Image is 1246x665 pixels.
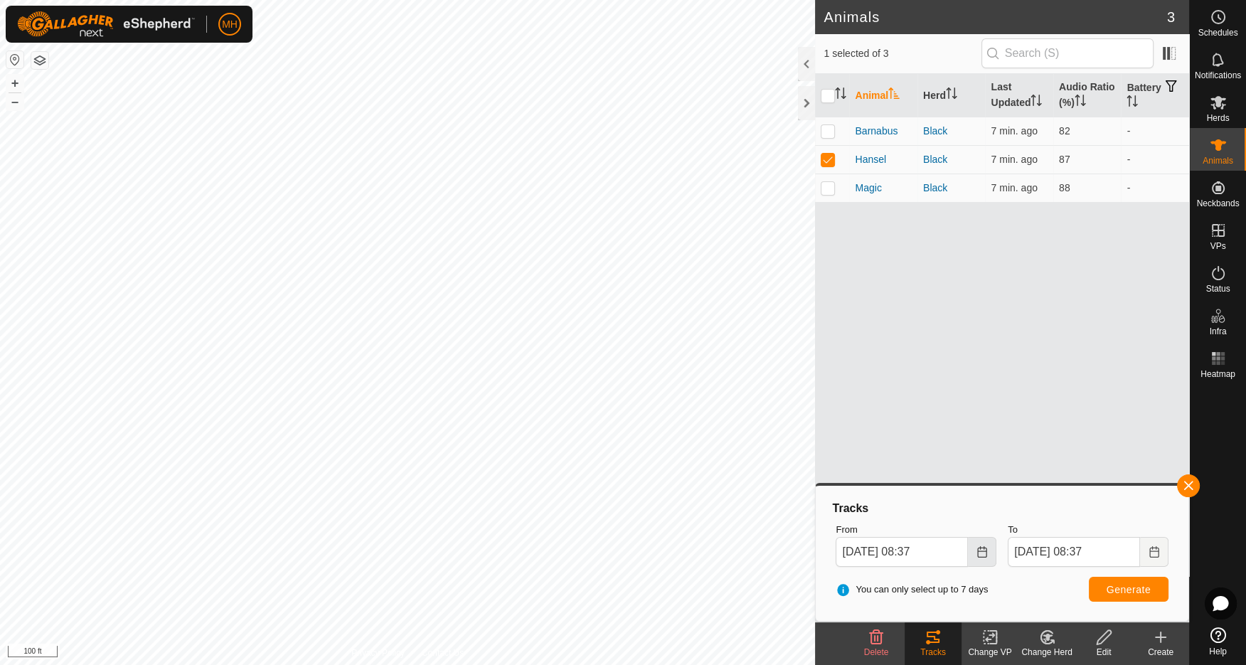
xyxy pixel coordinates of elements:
span: Status [1205,284,1230,293]
p-sorticon: Activate to sort [1031,97,1042,108]
span: 88 [1059,182,1070,193]
span: Infra [1209,327,1226,336]
th: Animal [849,74,917,117]
th: Battery [1121,74,1189,117]
button: Generate [1089,577,1168,602]
p-sorticon: Activate to sort [1127,97,1138,109]
span: 1 selected of 3 [824,46,981,61]
span: Delete [864,647,889,657]
p-sorticon: Activate to sort [835,90,846,101]
th: Audio Ratio (%) [1053,74,1122,117]
button: Choose Date [968,537,996,567]
span: Aug 15, 2025, 8:30 AM [991,125,1037,137]
span: Neckbands [1196,199,1239,208]
span: Generate [1107,584,1151,595]
span: Notifications [1195,71,1241,80]
span: Animals [1203,156,1233,165]
span: Schedules [1198,28,1237,37]
span: VPs [1210,242,1225,250]
a: Contact Us [422,647,464,659]
button: Reset Map [6,51,23,68]
button: Choose Date [1140,537,1168,567]
label: To [1008,523,1168,537]
span: Aug 15, 2025, 8:30 AM [991,154,1037,165]
div: Edit [1075,646,1132,659]
img: Gallagher Logo [17,11,195,37]
a: Privacy Policy [351,647,405,659]
a: Help [1190,622,1246,661]
span: Hansel [855,152,886,167]
label: From [836,523,996,537]
div: Change VP [962,646,1018,659]
div: Tracks [905,646,962,659]
div: Black [923,124,980,139]
span: Barnabus [855,124,898,139]
p-sorticon: Activate to sort [946,90,957,101]
p-sorticon: Activate to sort [1075,97,1086,108]
span: Help [1209,647,1227,656]
td: - [1121,174,1189,202]
span: Magic [855,181,881,196]
th: Last Updated [985,74,1053,117]
span: You can only select up to 7 days [836,582,988,597]
button: Map Layers [31,52,48,69]
input: Search (S) [981,38,1154,68]
th: Herd [917,74,986,117]
div: Create [1132,646,1189,659]
span: MH [222,17,238,32]
span: 82 [1059,125,1070,137]
span: Heatmap [1200,370,1235,378]
div: Tracks [830,500,1174,517]
span: 3 [1167,6,1175,28]
p-sorticon: Activate to sort [888,90,900,101]
button: + [6,75,23,92]
button: – [6,93,23,110]
div: Change Herd [1018,646,1075,659]
span: Aug 15, 2025, 8:30 AM [991,182,1037,193]
span: Herds [1206,114,1229,122]
td: - [1121,145,1189,174]
td: - [1121,117,1189,145]
div: Black [923,181,980,196]
h2: Animals [824,9,1166,26]
div: Black [923,152,980,167]
span: 87 [1059,154,1070,165]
